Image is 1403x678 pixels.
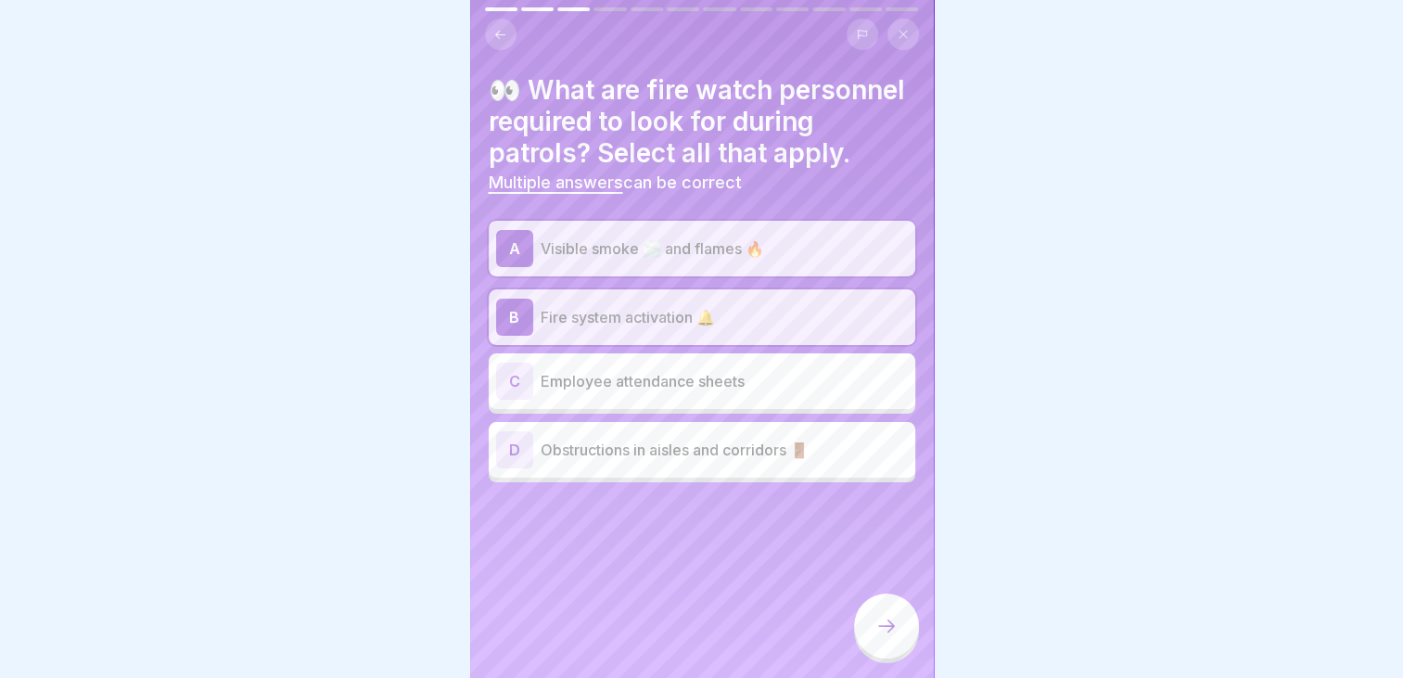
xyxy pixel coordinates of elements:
[541,370,908,392] p: Employee attendance sheets
[541,306,908,328] p: Fire system activation 🔔
[496,230,533,267] div: A
[489,74,915,169] h4: 👀 What are fire watch personnel required to look for during patrols? Select all that apply.
[489,173,623,192] span: Multiple answers
[496,299,533,336] div: B
[541,439,908,461] p: Obstructions in aisles and corridors 🚪
[496,363,533,400] div: C
[496,431,533,468] div: D
[489,173,915,193] p: can be correct
[541,237,908,260] p: Visible smoke 🌫️ and flames 🔥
